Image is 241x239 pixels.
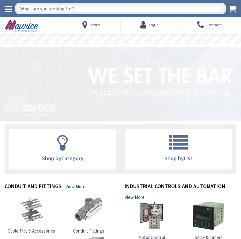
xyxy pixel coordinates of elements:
img: Relay & Timers [193,200,224,231]
img: Maurice Electrical Supply Company [5,20,39,32]
span: Shop by [42,155,83,162]
input: What are you looking for? [15,3,226,14]
span: List [184,155,193,162]
a: Login [140,19,159,30]
a: View More [66,183,85,190]
img: Cable Tray & Accessories [16,194,47,225]
h4: Industrial Controls and Automation [125,183,225,191]
span: Conduit Fittings [73,228,104,234]
span: Cable Tray & Accessories [8,228,55,234]
img: Conduit Fittings [73,194,104,225]
a: Contact [197,19,221,30]
a: Shop byList [126,129,232,169]
span: Store [90,22,100,28]
a: Conduit Fittings Conduit Fittings [73,194,104,234]
a: Cable Tray & Accessories Cable Tray & Accessories [8,194,55,234]
rs-layer: Free Same Day Pickup at 15 Locations [79,36,163,42]
a: Shop byCategory [9,129,116,169]
span: Contact [206,19,221,30]
h4: Conduit and Fittings [5,183,62,191]
span: Shop by [164,155,193,162]
a: View More [125,194,145,200]
span: Login [149,22,159,28]
span: Category [61,155,83,162]
img: Motor Control [136,200,167,231]
a: Store [82,19,100,30]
